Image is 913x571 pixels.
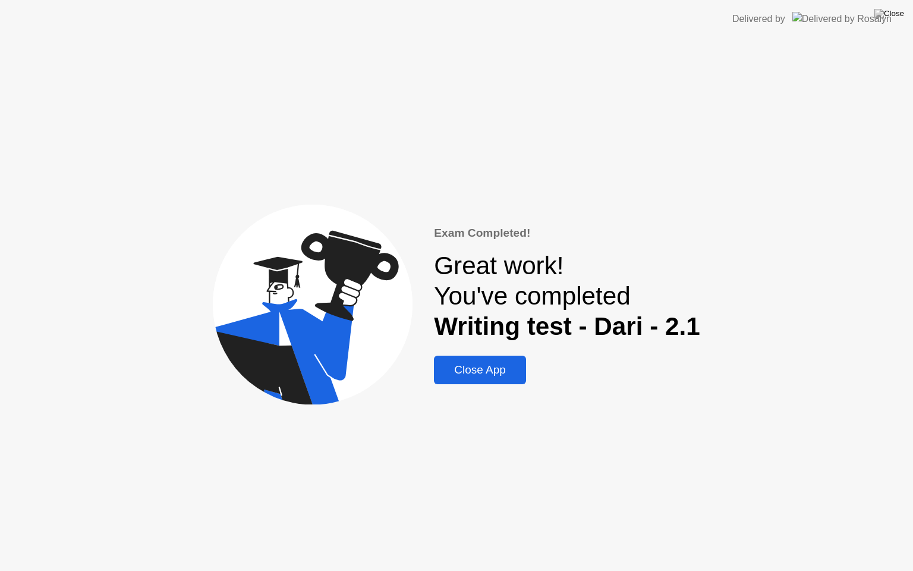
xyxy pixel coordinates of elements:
[874,9,904,18] img: Close
[792,12,892,26] img: Delivered by Rosalyn
[732,12,785,26] div: Delivered by
[437,363,522,377] div: Close App
[434,356,526,384] button: Close App
[434,312,700,340] b: Writing test - Dari - 2.1
[434,225,700,242] div: Exam Completed!
[434,251,700,341] div: Great work! You've completed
